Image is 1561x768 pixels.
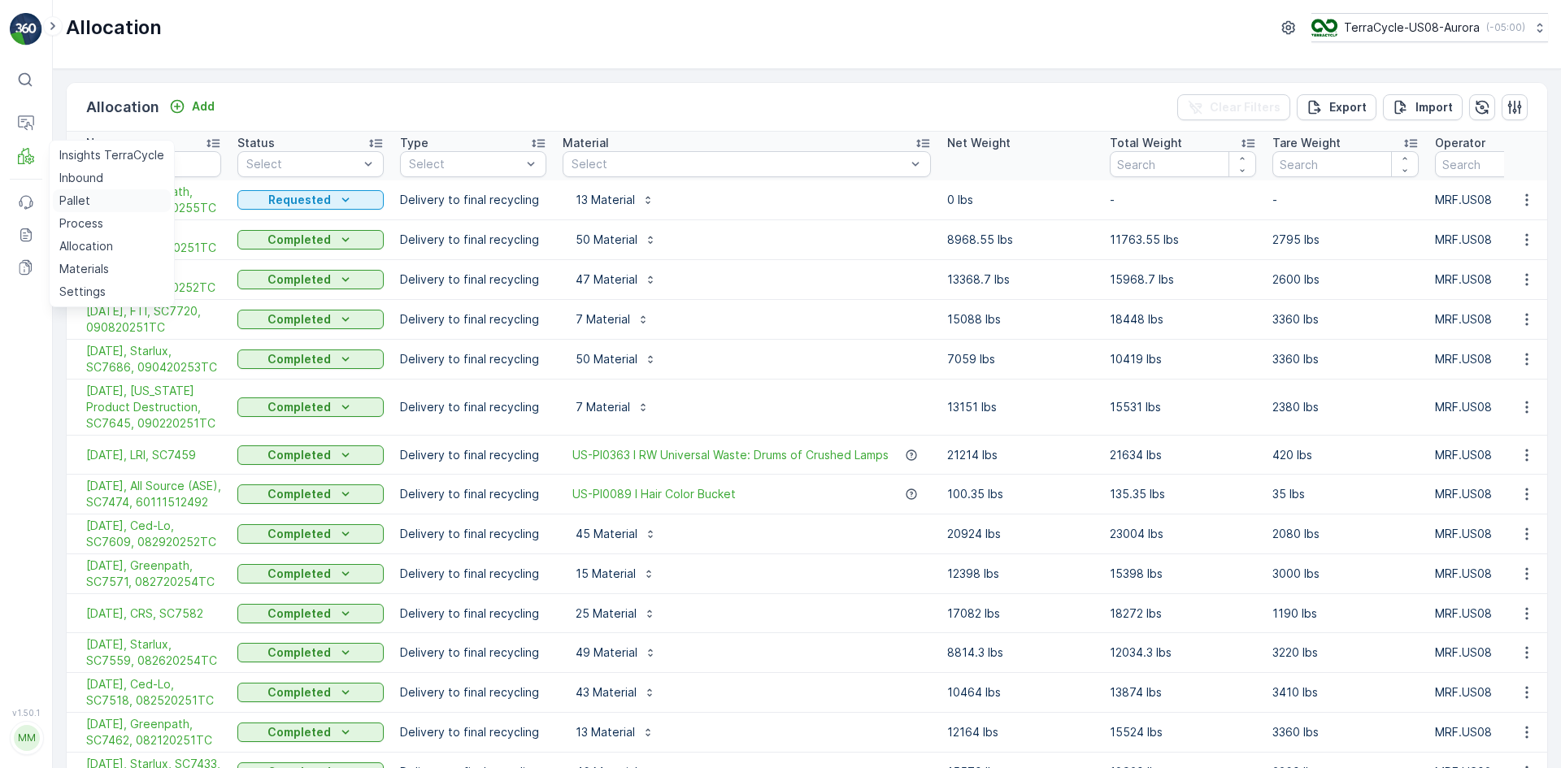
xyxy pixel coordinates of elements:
p: 2380 lbs [1272,399,1419,415]
p: FD, SC7488, [DATE], #11 [702,14,857,33]
p: Delivery to final recycling [400,399,546,415]
p: Delivery to final recycling [400,566,546,582]
p: 135.35 lbs [1110,486,1256,502]
p: ( -05:00 ) [1486,21,1525,34]
p: 3360 lbs [1272,724,1419,740]
p: - [1110,192,1256,208]
p: 15088 lbs [947,311,1094,328]
button: 15 Material [563,561,665,587]
p: 7 Material [572,311,630,328]
p: 2080 lbs [1272,526,1419,542]
button: Export [1297,94,1376,120]
p: Delivery to final recycling [400,271,546,288]
p: Completed [267,605,331,622]
span: FD Pallet [86,374,137,388]
p: Delivery to final recycling [400,311,546,328]
p: Completed [267,232,331,248]
p: 8814.3 lbs [947,644,1094,661]
p: 21634 lbs [1110,447,1256,463]
p: 50 Material [572,351,637,367]
span: [DATE], Greenpath, SC7571, 082720254TC [86,558,221,590]
span: [DATE], FTI, SC7720, 090820251TC [86,303,221,336]
p: Delivery to final recycling [400,447,546,463]
p: Completed [267,724,331,740]
div: MM [14,725,40,751]
button: TerraCycle-US08-Aurora(-05:00) [1311,13,1548,42]
a: US-PI0363 I RW Universal Waste: Drums of Crushed Lamps [572,447,889,463]
span: [DATE], CRS, SC7582 [86,605,221,622]
p: 3000 lbs [1272,566,1419,582]
p: 18448 lbs [1110,311,1256,328]
p: Delivery to final recycling [400,486,546,502]
p: 13368.7 lbs [947,271,1094,288]
p: 47 Material [572,271,637,288]
span: FD, SC7488, [DATE], #11 [54,267,187,280]
button: 47 Material [563,267,667,293]
p: 13151 lbs [947,399,1094,415]
p: Total Weight [1110,135,1182,151]
p: Completed [267,526,331,542]
p: Type [400,135,428,151]
p: 13874 lbs [1110,684,1256,701]
p: 13 Material [572,724,635,740]
p: Net Weight [947,135,1011,151]
p: Delivery to final recycling [400,684,546,701]
a: 08/22/25, Greenpath, SC7462, 082120251TC [86,716,221,748]
button: Completed [237,230,384,249]
span: [DATE], Ced-Lo, SC7518, 082520251TC [86,676,221,709]
p: 25 Material [572,605,637,622]
span: - [91,347,97,361]
p: Delivery to final recycling [400,232,546,248]
p: 1190 lbs [1272,605,1419,622]
span: Net Weight : [14,320,85,334]
p: Select [246,156,359,172]
p: Completed [267,271,331,288]
p: 15524 lbs [1110,724,1256,740]
p: Operator [1435,135,1485,151]
button: 49 Material [563,640,667,666]
button: Completed [237,524,384,544]
p: 100.35 lbs [947,486,1094,502]
p: Completed [267,566,331,582]
p: 11763.55 lbs [1110,232,1256,248]
p: Delivery to final recycling [400,605,546,622]
span: [DATE], Starlux, SC7559, 082620254TC [86,636,221,669]
img: image_ci7OI47.png [1311,19,1337,37]
p: 3360 lbs [1272,351,1419,367]
p: 12398 lbs [947,566,1094,582]
p: Clear Filters [1210,99,1281,115]
p: Allocation [86,96,159,119]
button: Completed [237,270,384,289]
a: 08/29/25, Greenpath, SC7571, 082720254TC [86,558,221,590]
button: Requested [237,190,384,210]
p: 13 Material [572,192,635,208]
p: Status [237,135,275,151]
p: 15398 lbs [1110,566,1256,582]
img: logo [10,13,42,46]
p: Delivery to final recycling [400,192,546,208]
span: [DATE], [US_STATE] Product Destruction, SC7645, 090220251TC [86,383,221,432]
span: US-PI0089 I Hair Color Bucket [572,486,736,502]
p: 17082 lbs [947,605,1094,622]
span: v 1.50.1 [10,708,42,718]
p: 23004 lbs [1110,526,1256,542]
p: 15531 lbs [1110,399,1256,415]
span: Asset Type : [14,374,86,388]
p: 18272 lbs [1110,605,1256,622]
p: Select [572,156,906,172]
span: [DATE], All Source (ASE), SC7474, 60111512492 [86,478,221,510]
input: Search [1272,151,1419,177]
p: 0 lbs [947,192,1094,208]
button: Completed [237,397,384,417]
p: TerraCycle-US08-Aurora [1344,20,1480,36]
button: Completed [237,722,384,742]
span: [DATE], Ced-Lo, SC7609, 082920252TC [86,518,221,550]
p: 3360 lbs [1272,311,1419,328]
a: 08/22/25, All Source (ASE), SC7474, 60111512492 [86,478,221,510]
p: 7 Material [572,399,630,415]
p: 35 lbs [1272,486,1419,502]
a: 09/02/25, LRI, SC7459 [86,447,221,463]
p: 15968.7 lbs [1110,271,1256,288]
button: 25 Material [563,601,666,627]
a: 08/26/25, Ced-Lo, SC7518, 082520251TC [86,676,221,709]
